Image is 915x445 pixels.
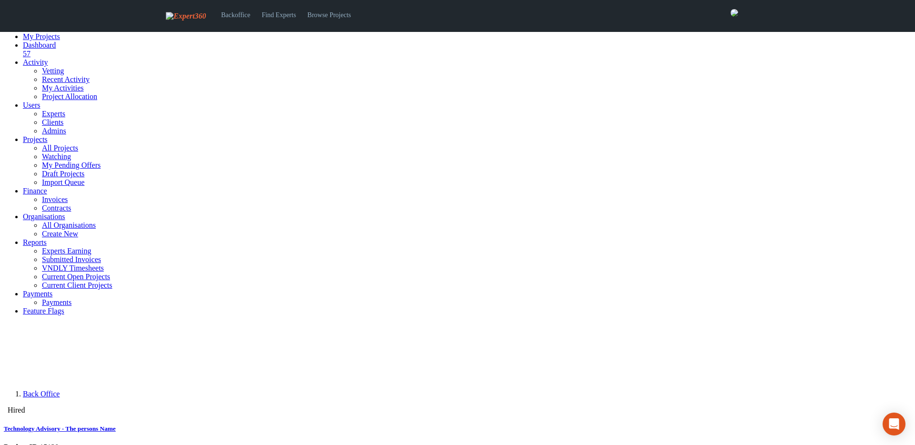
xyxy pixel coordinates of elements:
a: Activity [23,58,48,66]
a: All Organisations [42,221,96,229]
a: My Activities [42,84,84,92]
a: Payments [23,290,52,298]
a: My Pending Offers [42,161,101,169]
a: Dashboard 57 [23,41,911,58]
div: Open Intercom Messenger [883,413,905,435]
a: Finance [23,187,47,195]
a: Current Open Projects [42,273,110,281]
a: Project Allocation [42,92,97,101]
a: Organisations [23,212,65,221]
a: VNDLY Timesheets [42,264,104,272]
a: Payments [42,298,71,306]
a: Reports [23,238,47,246]
img: Expert360 [166,12,206,20]
a: Watching [42,152,71,161]
a: Technology Advisory - The persons Name [4,425,116,432]
a: Feature Flags [23,307,64,315]
a: Back Office [23,390,60,398]
a: Current Client Projects [42,281,112,289]
span: Hired [8,406,25,414]
img: aacfd360-1189-4d2c-8c99-f915b2c139f3-normal.png [731,9,738,17]
a: Users [23,101,40,109]
a: Vetting [42,67,64,75]
a: Recent Activity [42,75,90,83]
a: Clients [42,118,63,126]
a: Contracts [42,204,71,212]
a: Admins [42,127,66,135]
a: Draft Projects [42,170,84,178]
a: Invoices [42,195,68,203]
a: Experts [42,110,65,118]
a: Import Queue [42,178,84,186]
a: Projects [23,135,48,143]
a: Submitted Invoices [42,255,101,263]
a: Experts Earning [42,247,91,255]
a: My Projects [23,32,60,40]
span: 57 [23,50,30,58]
a: All Projects [42,144,78,152]
span: Dashboard [23,41,56,49]
a: Create New [42,230,78,238]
